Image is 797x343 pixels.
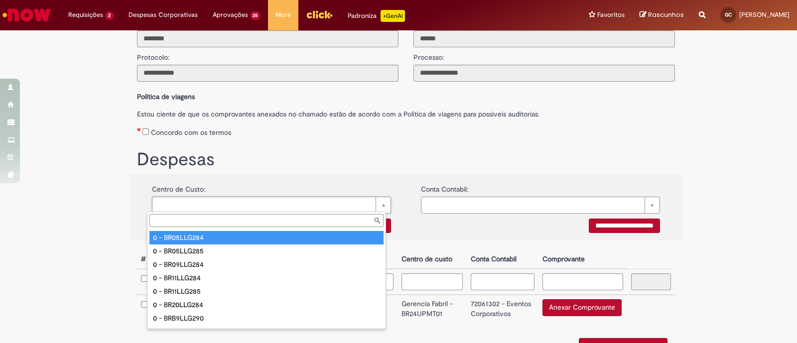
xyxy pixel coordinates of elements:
div: 0 - BR05LLG284 [149,231,384,244]
div: 0 - BRB9LLG290 [149,312,384,325]
div: 0 - BR11LLG285 [149,285,384,298]
div: 0 - BR20LLG284 [149,298,384,312]
div: 0 - BR05LLG285 [149,244,384,258]
div: 0 - BR09LLG284 [149,258,384,271]
div: 0 - BR11LLG284 [149,271,384,285]
div: 0 - BRC0LLG288 [149,325,384,339]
